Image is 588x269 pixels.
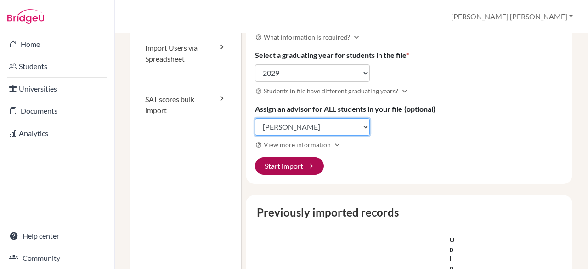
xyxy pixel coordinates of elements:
a: Community [2,249,113,267]
button: Students in file have different graduating years?Expand more [255,86,410,96]
i: Expand more [400,86,409,96]
a: Analytics [2,124,113,143]
i: help_outline [255,34,262,40]
i: Expand more [352,33,361,42]
a: Universities [2,80,113,98]
label: Select a graduating year for students in the file [255,50,409,61]
a: SAT scores bulk import [130,79,241,131]
label: Assign an advisor for ALL students in your file [255,103,435,114]
button: What information is required?Expand more [255,32,362,42]
span: What information is required? [264,32,350,42]
a: Documents [2,102,113,120]
i: help_outline [255,88,262,94]
span: (optional) [404,104,435,113]
img: Bridge-U [7,9,44,24]
button: View more informationExpand more [255,139,342,150]
a: Import Users via Spreadsheet [130,28,241,79]
i: help_outline [255,142,262,148]
span: View more information [264,140,331,149]
button: [PERSON_NAME] [PERSON_NAME] [447,8,577,25]
caption: Previously imported records [253,204,565,221]
button: Start import [255,157,324,175]
a: Students [2,57,113,75]
i: Expand more [333,140,342,149]
span: arrow_forward [307,162,314,170]
a: Home [2,35,113,53]
a: Help center [2,227,113,245]
span: Students in file have different graduating years? [264,86,398,96]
